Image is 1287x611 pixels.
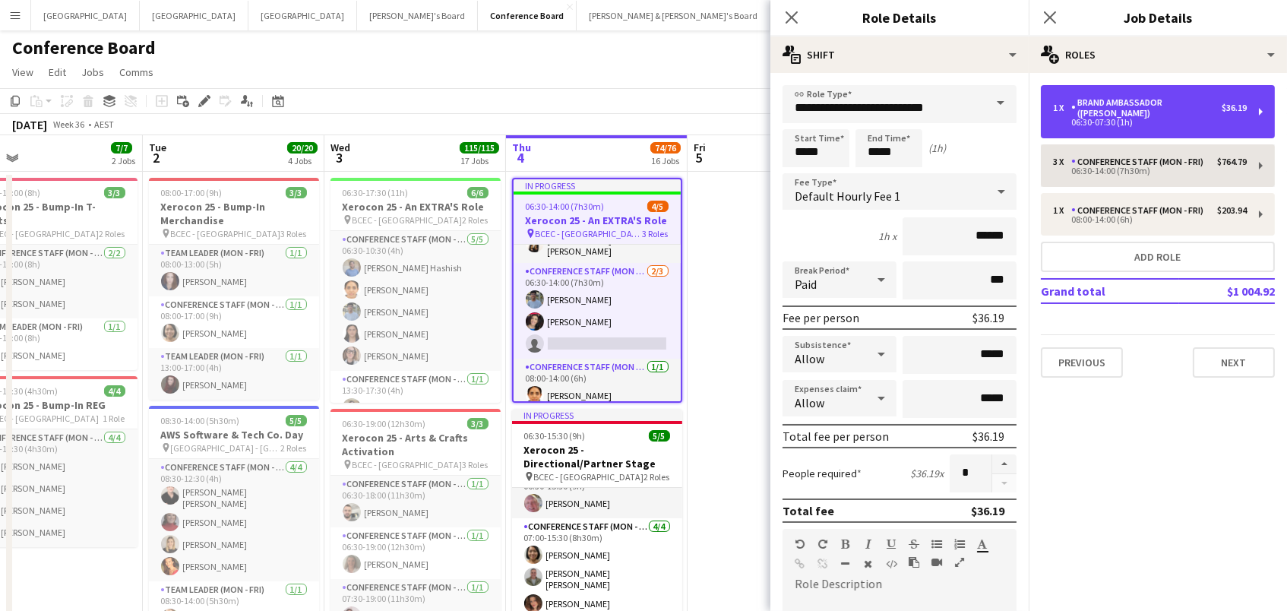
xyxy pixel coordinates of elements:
div: $36.19 x [910,467,944,480]
span: Fri [694,141,706,154]
span: 06:30-19:00 (12h30m) [343,418,426,429]
span: 3/3 [286,187,307,198]
div: Brand Ambassador ([PERSON_NAME]) [1071,97,1222,119]
h3: Xerocon 25 - Bump-In Merchandise [149,200,319,227]
span: Edit [49,65,66,79]
span: BCEC - [GEOGRAPHIC_DATA] [536,228,643,239]
span: 6/6 [467,187,489,198]
app-job-card: 06:30-17:30 (11h)6/6Xerocon 25 - An EXTRA'S Role BCEC - [GEOGRAPHIC_DATA]2 RolesConference Staff ... [330,178,501,403]
button: Insert video [931,556,942,568]
button: Next [1193,347,1275,378]
button: Bold [840,538,851,550]
span: 3 Roles [643,228,669,239]
div: 06:30-07:30 (1h) [1053,119,1247,126]
span: Wed [330,141,350,154]
span: 5/5 [286,415,307,426]
button: [GEOGRAPHIC_DATA] [248,1,357,30]
span: [GEOGRAPHIC_DATA] - [GEOGRAPHIC_DATA] [171,442,281,454]
button: Strikethrough [909,538,919,550]
button: Italic [863,538,874,550]
span: BCEC - [GEOGRAPHIC_DATA] [534,471,644,483]
div: 06:30-14:00 (7h30m) [1053,167,1247,175]
span: 08:30-14:00 (5h30m) [161,415,240,426]
div: Conference Staff (Mon - Fri) [1071,157,1210,167]
button: Unordered List [931,538,942,550]
div: 17 Jobs [460,155,498,166]
span: 1 Role [103,413,125,424]
button: Horizontal Line [840,558,851,570]
span: 06:30-17:30 (11h) [343,187,409,198]
div: $764.79 [1217,157,1247,167]
div: $36.19 [1222,103,1247,113]
span: 5 [691,149,706,166]
h1: Conference Board [12,36,156,59]
button: HTML Code [886,558,896,570]
h3: Xerocon 25 - Arts & Crafts Activation [330,431,501,458]
button: Increase [992,454,1017,474]
button: Paste as plain text [909,556,919,568]
div: Fee per person [783,310,859,325]
span: Thu [512,141,531,154]
button: Underline [886,538,896,550]
h3: Job Details [1029,8,1287,27]
app-card-role: Conference Staff (Mon - Fri)1/106:30-18:00 (11h30m)[PERSON_NAME] [330,476,501,527]
button: Text Color [977,538,988,550]
app-card-role: Conference Staff (Mon - Fri)4/408:30-12:30 (4h)[PERSON_NAME] [PERSON_NAME][PERSON_NAME][PERSON_NA... [149,459,319,581]
div: 2 Jobs [112,155,135,166]
td: $1 004.92 [1179,279,1275,303]
span: View [12,65,33,79]
button: [GEOGRAPHIC_DATA] [31,1,140,30]
div: 1 x [1053,103,1071,113]
button: Fullscreen [954,556,965,568]
span: 3/3 [467,418,489,429]
div: In progress [514,179,681,192]
span: 7/7 [111,142,132,154]
div: [DATE] [12,117,47,132]
span: 5/5 [649,430,670,442]
h3: Xerocon 25 - Directional/Partner Stage [512,443,682,470]
span: 3/3 [104,187,125,198]
div: Total fee [783,503,834,518]
div: $36.19 [972,310,1004,325]
span: Week 36 [50,119,88,130]
button: [PERSON_NAME] & [PERSON_NAME]'s Board [577,1,770,30]
span: Paid [795,277,817,292]
a: Edit [43,62,72,82]
app-card-role: Conference Staff (Mon - Fri)1/108:00-14:00 (6h)[PERSON_NAME] [514,359,681,410]
span: Default Hourly Fee 1 [795,188,900,204]
a: Jobs [75,62,110,82]
div: Roles [1029,36,1287,73]
span: 06:30-14:00 (7h30m) [526,201,605,212]
span: 4/5 [647,201,669,212]
h3: Xerocon 25 - An EXTRA'S Role [514,214,681,227]
span: 3 [328,149,350,166]
app-job-card: In progress06:30-14:00 (7h30m)4/5Xerocon 25 - An EXTRA'S Role BCEC - [GEOGRAPHIC_DATA]3 RolesBran... [512,178,682,403]
app-job-card: 08:00-17:00 (9h)3/3Xerocon 25 - Bump-In Merchandise BCEC - [GEOGRAPHIC_DATA]3 RolesTeam Leader (M... [149,178,319,400]
div: AEST [94,119,114,130]
div: Conference Staff (Mon - Fri) [1071,205,1210,216]
app-card-role: Conference Staff (Mon - Fri)1/106:30-15:30 (9h)[PERSON_NAME] [512,467,682,518]
span: 3 Roles [463,459,489,470]
div: 16 Jobs [651,155,680,166]
h3: Role Details [770,8,1029,27]
span: 2 Roles [644,471,670,483]
div: 1 x [1053,205,1071,216]
td: Grand total [1041,279,1179,303]
span: 2 Roles [281,442,307,454]
a: Comms [113,62,160,82]
div: $36.19 [971,503,1004,518]
div: 08:00-14:00 (6h) [1053,216,1247,223]
app-card-role: Conference Staff (Mon - Fri)1/108:00-17:00 (9h)[PERSON_NAME] [149,296,319,348]
span: Jobs [81,65,104,79]
h3: AWS Software & Tech Co. Day [149,428,319,442]
span: 74/76 [650,142,681,154]
div: Shift [770,36,1029,73]
div: $203.94 [1217,205,1247,216]
span: 4 [510,149,531,166]
button: Add role [1041,242,1275,272]
button: [PERSON_NAME]'s Board [357,1,478,30]
span: Allow [795,395,824,410]
div: (1h) [928,141,946,155]
span: 06:30-15:30 (9h) [524,430,586,442]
